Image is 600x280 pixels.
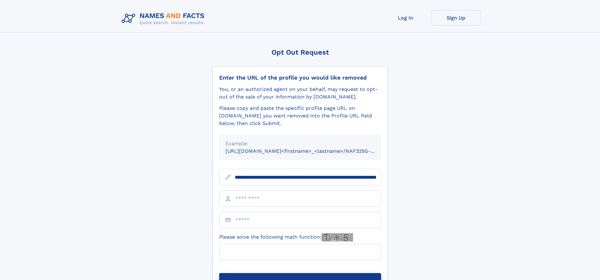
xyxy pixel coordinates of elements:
[226,140,375,147] div: Example:
[219,74,381,81] div: Enter the URL of the profile you would like removed
[213,48,388,56] div: Opt Out Request
[226,148,393,154] small: [URL][DOMAIN_NAME]<firstname>_<lastname>/NAF325G-xxxxxxxx
[219,86,381,101] div: You, or an authorized agent on your behalf, may request to opt-out of the sale of your informatio...
[219,233,353,241] label: Please solve the following math function:
[219,104,381,127] div: Please copy and paste the specific profile page URL on [DOMAIN_NAME] you want removed into the Pr...
[119,10,210,27] img: Logo Names and Facts
[380,10,431,26] a: Log In
[431,10,481,26] a: Sign Up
